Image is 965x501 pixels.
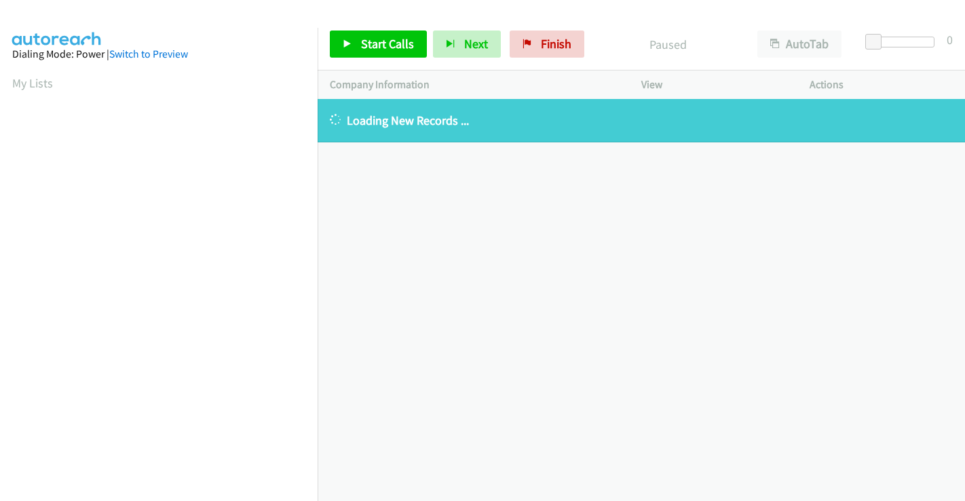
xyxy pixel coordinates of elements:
a: Finish [510,31,584,58]
p: Actions [810,77,953,93]
a: Switch to Preview [109,47,188,60]
p: Paused [603,35,733,54]
span: Start Calls [361,36,414,52]
div: 0 [947,31,953,49]
p: View [641,77,785,93]
p: Company Information [330,77,617,93]
a: My Lists [12,75,53,91]
button: AutoTab [757,31,841,58]
button: Next [433,31,501,58]
span: Finish [541,36,571,52]
div: Dialing Mode: Power | [12,46,305,62]
span: Next [464,36,488,52]
a: Start Calls [330,31,427,58]
p: Loading New Records ... [330,111,953,129]
div: Delay between calls (in seconds) [872,37,934,47]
